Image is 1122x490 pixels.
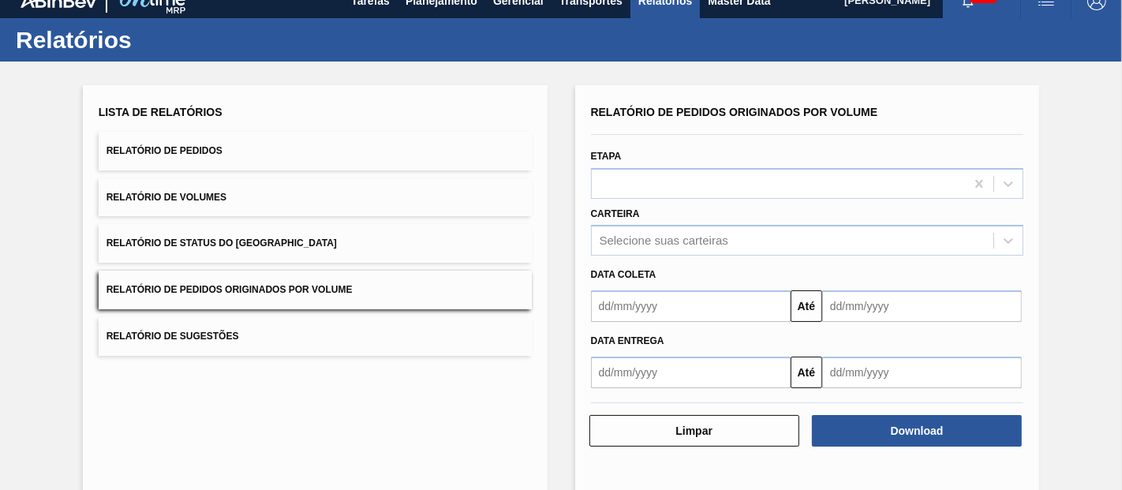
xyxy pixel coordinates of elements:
span: Relatório de Status do [GEOGRAPHIC_DATA] [107,238,337,249]
span: Relatório de Pedidos [107,145,223,156]
button: Relatório de Volumes [99,178,532,217]
span: Relatório de Sugestões [107,331,239,342]
button: Até [791,357,822,388]
div: Selecione suas carteiras [600,234,728,248]
span: Data entrega [591,335,664,346]
span: Relatório de Pedidos Originados por Volume [107,284,353,295]
h1: Relatórios [16,31,296,49]
button: Relatório de Pedidos [99,132,532,170]
input: dd/mm/yyyy [591,290,791,322]
button: Limpar [589,415,799,447]
input: dd/mm/yyyy [591,357,791,388]
input: dd/mm/yyyy [822,357,1022,388]
button: Download [812,415,1022,447]
span: Lista de Relatórios [99,106,223,118]
span: Relatório de Volumes [107,192,226,203]
label: Carteira [591,208,640,219]
label: Etapa [591,151,622,162]
button: Até [791,290,822,322]
button: Relatório de Status do [GEOGRAPHIC_DATA] [99,224,532,263]
button: Relatório de Pedidos Originados por Volume [99,271,532,309]
button: Relatório de Sugestões [99,317,532,356]
span: Data coleta [591,269,656,280]
span: Relatório de Pedidos Originados por Volume [591,106,878,118]
input: dd/mm/yyyy [822,290,1022,322]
